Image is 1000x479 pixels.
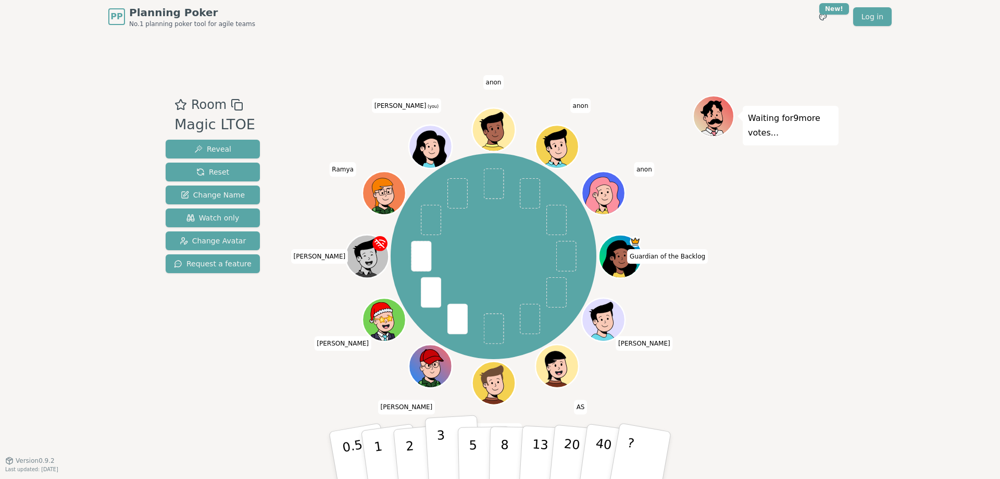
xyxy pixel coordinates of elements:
span: Last updated: [DATE] [5,466,58,472]
a: PPPlanning PokerNo.1 planning poker tool for agile teams [108,5,255,28]
div: New! [819,3,849,15]
span: PP [110,10,122,23]
span: Click to change your name [634,162,655,176]
button: New! [814,7,832,26]
span: Version 0.9.2 [16,457,55,465]
button: Change Avatar [166,231,260,250]
span: Click to change your name [329,162,356,176]
span: Room [191,95,227,114]
button: Request a feature [166,254,260,273]
span: Guardian of the Backlog is the host [630,236,641,247]
span: Click to change your name [616,336,673,351]
button: Reset [166,163,260,181]
span: Planning Poker [129,5,255,20]
span: (you) [427,104,439,108]
span: Click to change your name [314,336,371,351]
span: Click to change your name [378,400,435,414]
span: Click to change your name [574,400,587,414]
span: Reset [196,167,229,177]
button: Add as favourite [174,95,187,114]
span: Change Avatar [180,236,246,246]
span: Change Name [181,190,245,200]
span: Click to change your name [627,249,708,264]
a: Log in [853,7,892,26]
span: Click to change your name [483,75,504,89]
span: Click to change your name [372,98,441,113]
span: Watch only [186,213,240,223]
button: Version0.9.2 [5,457,55,465]
button: Change Name [166,186,260,204]
div: Magic LTOE [174,114,255,136]
span: Request a feature [174,259,252,269]
button: Reveal [166,140,260,158]
p: Waiting for 9 more votes... [748,111,833,140]
button: Click to change your avatar [410,126,451,167]
button: Watch only [166,208,260,227]
span: Click to change your name [465,423,522,438]
span: Reveal [194,144,231,154]
span: Click to change your name [291,249,348,264]
span: Click to change your name [570,98,591,113]
span: No.1 planning poker tool for agile teams [129,20,255,28]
